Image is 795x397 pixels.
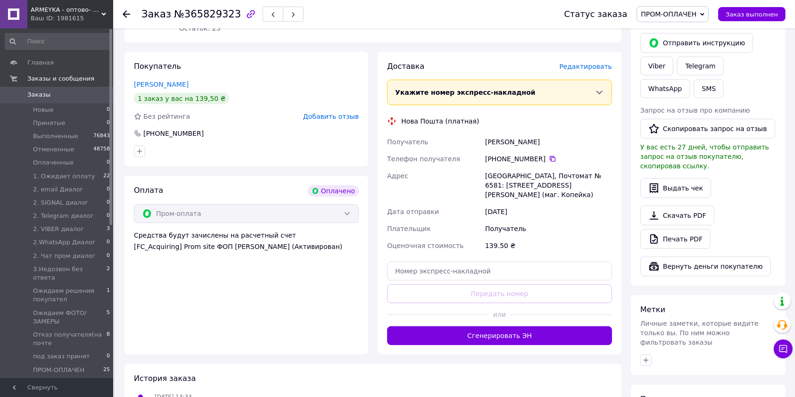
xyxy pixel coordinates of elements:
[33,238,96,247] span: 2.WhatsApp Диалог
[308,185,359,197] div: Оплачено
[395,89,536,96] span: Укажите номер экспресс-накладной
[33,366,84,374] span: ПРОМ-ОПЛАЧЕН
[103,172,110,181] span: 22
[640,57,673,75] a: Viber
[107,119,110,127] span: 0
[134,374,196,383] span: История заказа
[33,252,95,260] span: 2. Чат пром диалог
[694,79,724,98] button: SMS
[107,225,110,233] span: 3
[107,185,110,194] span: 0
[31,14,113,23] div: Ваш ID: 1981615
[399,116,481,126] div: Нова Пошта (платная)
[107,265,110,282] span: 2
[303,113,359,120] span: Добавить отзыв
[107,252,110,260] span: 0
[33,309,107,326] span: Ожидаем ФОТО/ЗАМЕРЫ
[123,9,130,19] div: Вернуться назад
[33,158,74,167] span: Оплаченные
[387,172,408,180] span: Адрес
[5,33,111,50] input: Поиск
[387,326,612,345] button: Сгенерировать ЭН
[103,366,110,374] span: 25
[107,106,110,114] span: 0
[33,185,83,194] span: 2. email Диалог
[31,6,101,14] span: ARMEYKA - оптово- розничная база- Военторг
[640,143,769,170] span: У вас есть 27 дней, чтобы отправить запрос на отзыв покупателю, скопировав ссылку.
[387,225,431,232] span: Плательщик
[483,167,614,203] div: [GEOGRAPHIC_DATA], Почтомат № 6581: [STREET_ADDRESS][PERSON_NAME] (маг. Копейка)
[27,74,94,83] span: Заказы и сообщения
[134,62,181,71] span: Покупатель
[774,339,793,358] button: Чат с покупателем
[107,352,110,361] span: 0
[483,220,614,237] div: Получатель
[640,320,759,346] span: Личные заметки, которые видите только вы. По ним можно фильтровать заказы
[564,9,627,19] div: Статус заказа
[33,145,74,154] span: Отмененные
[33,331,107,347] span: Отказ получателя(на почте
[107,158,110,167] span: 0
[33,198,88,207] span: 2. SIGNAL диалог
[483,203,614,220] div: [DATE]
[677,57,723,75] a: Telegram
[134,93,229,104] div: 1 заказ у вас на 139,50 ₴
[483,237,614,254] div: 139.50 ₴
[134,81,189,88] a: [PERSON_NAME]
[107,287,110,304] span: 1
[179,25,221,32] span: Остаток: 23
[33,225,84,233] span: 2. VIBER диалог
[107,309,110,326] span: 5
[27,91,50,99] span: Заказы
[143,113,190,120] span: Без рейтинга
[640,119,775,139] button: Скопировать запрос на отзыв
[718,7,786,21] button: Заказ выполнен
[640,33,753,53] button: Отправить инструкцию
[33,106,54,114] span: Новые
[640,178,711,198] button: Выдать чек
[93,145,110,154] span: 48758
[640,107,750,114] span: Запрос на отзыв про компанию
[387,208,439,215] span: Дата отправки
[174,8,241,20] span: №365829323
[107,212,110,220] span: 0
[640,305,665,314] span: Метки
[107,238,110,247] span: 0
[33,172,95,181] span: 1. Ожидает оплату
[134,231,359,251] div: Средства будут зачислены на расчетный счет
[641,10,696,18] span: ПРОМ-ОПЛАЧЕН
[489,310,511,319] span: или
[33,352,90,361] span: под заказ принят
[107,331,110,347] span: 8
[93,132,110,141] span: 76843
[640,206,714,225] a: Скачать PDF
[142,129,205,138] div: [PHONE_NUMBER]
[134,242,359,251] div: [FC_Acquiring] Prom site ФОП [PERSON_NAME] (Активирован)
[559,63,612,70] span: Редактировать
[387,262,612,281] input: Номер экспресс-накладной
[387,138,428,146] span: Получатель
[640,229,711,249] a: Печать PDF
[640,256,771,276] button: Вернуть деньги покупателю
[107,198,110,207] span: 0
[134,186,163,195] span: Оплата
[33,265,107,282] span: 3.Недозвон без ответа
[27,58,54,67] span: Главная
[483,133,614,150] div: [PERSON_NAME]
[387,62,424,71] span: Доставка
[387,155,460,163] span: Телефон получателя
[33,287,107,304] span: Ожидаем решения покупател
[33,119,66,127] span: Принятые
[33,132,78,141] span: Выполненные
[387,242,464,249] span: Оценочная стоимость
[726,11,778,18] span: Заказ выполнен
[141,8,171,20] span: Заказ
[33,212,94,220] span: 2. Telegram диалог
[485,154,612,164] div: [PHONE_NUMBER]
[640,79,690,98] a: WhatsApp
